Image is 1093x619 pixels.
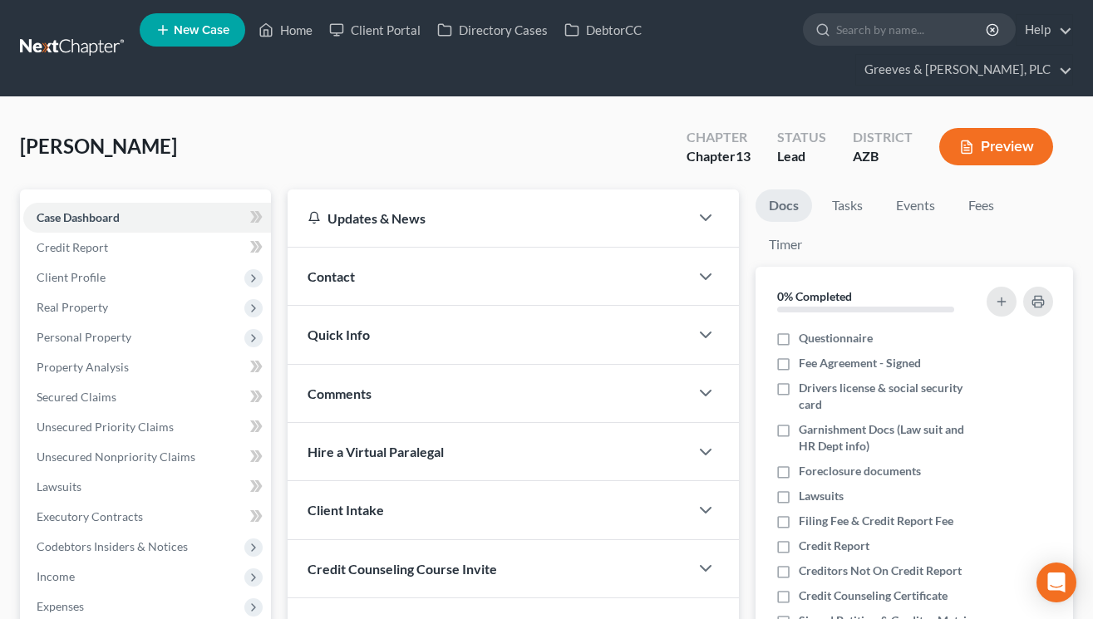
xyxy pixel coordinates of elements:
a: Client Portal [321,15,429,45]
div: AZB [853,147,913,166]
div: Chapter [687,147,751,166]
span: New Case [174,24,229,37]
a: Events [883,189,948,222]
a: Lawsuits [23,472,271,502]
span: Fee Agreement - Signed [799,355,921,371]
span: Income [37,569,75,583]
span: Questionnaire [799,330,873,346]
span: Credit Report [37,240,108,254]
a: Unsecured Priority Claims [23,412,271,442]
span: Client Intake [308,502,384,518]
span: Credit Counseling Course Invite [308,561,497,577]
span: Credit Counseling Certificate [799,587,948,604]
a: Case Dashboard [23,203,271,233]
a: Tasks [819,189,876,222]
span: Codebtors Insiders & Notices [37,539,188,553]
span: Personal Property [37,330,131,344]
div: Updates & News [308,209,669,227]
div: District [853,128,913,147]
div: Open Intercom Messenger [1036,563,1076,602]
div: Lead [777,147,826,166]
a: Home [250,15,321,45]
span: Property Analysis [37,360,129,374]
span: Unsecured Nonpriority Claims [37,450,195,464]
a: Credit Report [23,233,271,263]
span: Credit Report [799,538,869,554]
span: Case Dashboard [37,210,120,224]
a: DebtorCC [556,15,650,45]
span: [PERSON_NAME] [20,134,177,158]
input: Search by name... [836,14,988,45]
span: Creditors Not On Credit Report [799,563,962,579]
a: Executory Contracts [23,502,271,532]
button: Preview [939,128,1053,165]
span: 13 [736,148,751,164]
span: Filing Fee & Credit Report Fee [799,513,953,529]
a: Unsecured Nonpriority Claims [23,442,271,472]
span: Secured Claims [37,390,116,404]
span: Foreclosure documents [799,463,921,479]
span: Drivers license & social security card [799,380,980,413]
span: Contact [308,268,355,284]
span: Unsecured Priority Claims [37,420,174,434]
span: Expenses [37,599,84,613]
span: Quick Info [308,327,370,342]
div: Chapter [687,128,751,147]
strong: 0% Completed [777,289,852,303]
a: Help [1017,15,1072,45]
span: Executory Contracts [37,509,143,523]
span: Lawsuits [799,488,844,504]
a: Fees [955,189,1008,222]
a: Docs [756,189,812,222]
span: Lawsuits [37,479,81,494]
a: Directory Cases [429,15,556,45]
span: Hire a Virtual Paralegal [308,444,444,459]
span: Client Profile [37,270,106,284]
span: Garnishment Docs (Law suit and HR Dept info) [799,421,980,454]
span: Comments [308,386,372,401]
a: Property Analysis [23,352,271,382]
div: Status [777,128,826,147]
a: Greeves & [PERSON_NAME], PLC [856,55,1072,85]
span: Real Property [37,300,108,314]
a: Timer [756,228,815,261]
a: Secured Claims [23,382,271,412]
